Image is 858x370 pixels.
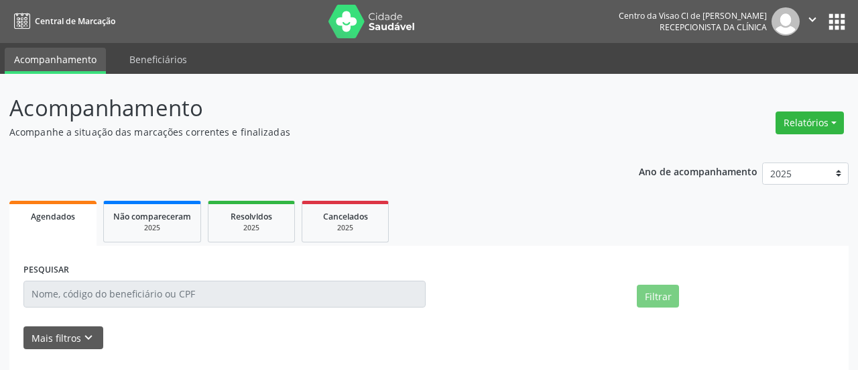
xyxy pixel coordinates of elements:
div: 2025 [218,223,285,233]
div: Centro da Visao Cl de [PERSON_NAME] [619,10,767,21]
i: keyboard_arrow_down [81,330,96,345]
span: Central de Marcação [35,15,115,27]
button: Filtrar [637,285,679,308]
a: Central de Marcação [9,10,115,32]
p: Acompanhe a situação das marcações correntes e finalizadas [9,125,597,139]
img: img [772,7,800,36]
span: Resolvidos [231,211,272,222]
button:  [800,7,825,36]
button: Mais filtroskeyboard_arrow_down [23,326,103,350]
a: Beneficiários [120,48,196,71]
a: Acompanhamento [5,48,106,74]
span: Não compareceram [113,211,191,222]
span: Agendados [31,211,75,222]
p: Acompanhamento [9,91,597,125]
span: Cancelados [323,211,368,222]
span: Recepcionista da clínica [660,21,767,33]
i:  [805,12,820,27]
p: Ano de acompanhamento [639,163,757,179]
div: 2025 [113,223,191,233]
button: Relatórios [776,111,844,134]
button: apps [825,10,849,34]
label: PESQUISAR [23,260,69,281]
input: Nome, código do beneficiário ou CPF [23,281,426,308]
div: 2025 [312,223,379,233]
